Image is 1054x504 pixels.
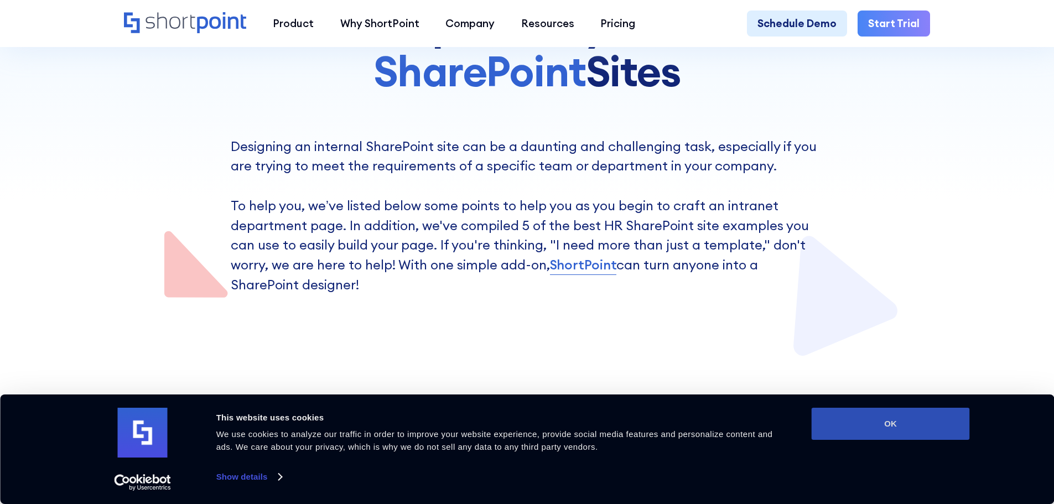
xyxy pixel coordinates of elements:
[327,11,433,37] a: Why ShortPoint
[432,11,508,37] a: Company
[747,11,847,37] a: Schedule Demo
[216,469,282,485] a: Show details
[259,11,327,37] a: Product
[216,411,787,424] div: This website uses cookies
[231,137,824,295] p: Designing an internal SharePoint site can be a daunting and challenging task, especially if you a...
[94,474,191,491] a: Usercentrics Cookiebot - opens in a new window
[600,15,635,32] div: Pricing
[216,429,773,451] span: We use cookies to analyze our traffic in order to improve your website experience, provide social...
[550,255,617,275] a: ShortPoint
[118,408,168,458] img: logo
[273,15,314,32] div: Product
[508,11,588,37] a: Resources
[855,376,1054,504] iframe: Chat Widget
[445,15,495,32] div: Company
[521,15,574,32] div: Resources
[124,12,246,35] a: Home
[858,11,930,37] a: Start Trial
[340,15,419,32] div: Why ShortPoint
[812,408,970,440] button: OK
[588,11,649,37] a: Pricing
